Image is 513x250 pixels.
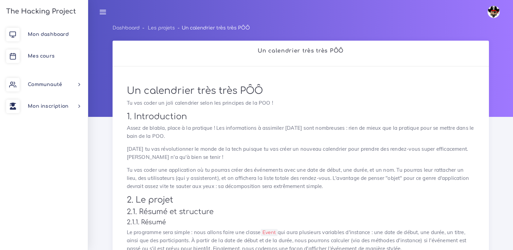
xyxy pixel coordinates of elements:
[127,218,475,226] h4: 2.1.1. Résumé
[127,85,475,97] h1: Un calendrier très très PÔÔ
[28,32,69,37] span: Mon dashboard
[28,54,55,59] span: Mes cours
[261,229,278,236] code: Event
[488,6,500,18] img: avatar
[127,145,475,161] p: [DATE] tu vas révolutionner le monde de la tech puisque tu vas créer un nouveau calendrier pour p...
[127,112,475,122] h2: 1. Introduction
[148,25,175,30] a: Les projets
[4,8,76,15] h3: The Hacking Project
[28,82,62,87] span: Communauté
[120,48,482,54] h2: Un calendrier très très PÔÔ
[28,104,68,109] span: Mon inscription
[127,124,475,140] p: Assez de blabla, place à la pratique ! Les informations à assimiler [DATE] sont nombreuses : rien...
[127,166,475,190] p: Tu vas coder une application où tu pourras créer des événements avec une date de début, une durée...
[113,25,140,30] a: Dashboard
[175,24,250,32] li: Un calendrier très très PÔÔ
[127,195,475,205] h2: 2. Le projet
[127,99,475,107] p: Tu vas coder un joli calendrier selon les principes de la POO !
[127,208,475,216] h3: 2.1. Résumé et structure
